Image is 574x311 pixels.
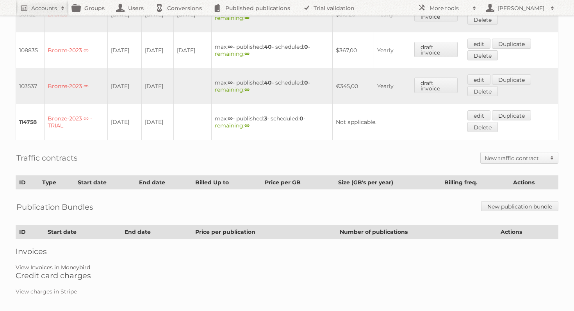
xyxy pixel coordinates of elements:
a: edit [467,110,490,120]
td: 103537 [16,68,45,104]
td: [DATE] [108,32,142,68]
a: View Invoices in Moneybird [16,264,90,271]
td: 108835 [16,32,45,68]
a: Duplicate [492,74,531,85]
th: Actions [510,176,558,189]
td: 114758 [16,104,45,140]
td: [DATE] [142,104,174,140]
strong: ∞ [228,43,233,50]
span: remaining: [215,122,250,129]
td: Not applicable. [332,104,464,140]
a: draft invoice [414,42,458,57]
td: Bronze-2023 ∞ [45,68,108,104]
td: Bronze-2023 ∞ [45,32,108,68]
strong: 0 [304,43,308,50]
a: Duplicate [492,110,531,120]
a: New traffic contract [481,152,558,163]
h2: More tools [430,4,469,12]
th: Price per publication [192,225,336,239]
span: Toggle [546,152,558,163]
td: [DATE] [173,32,211,68]
td: max: - published: - scheduled: - [211,104,332,140]
a: edit [467,39,490,49]
a: Delete [467,122,498,132]
th: Number of publications [336,225,497,239]
td: Yearly [374,68,411,104]
th: Start date [74,176,135,189]
td: €345,00 [332,68,374,104]
strong: ∞ [228,79,233,86]
a: edit [467,74,490,85]
strong: 3 [264,115,267,122]
h2: Credit card charges [16,271,558,280]
td: [DATE] [108,68,142,104]
td: [DATE] [142,68,174,104]
th: Billing freq. [441,176,510,189]
h2: Invoices [16,247,558,256]
h2: Accounts [31,4,57,12]
strong: 40 [264,79,272,86]
strong: 0 [304,79,308,86]
a: New publication bundle [481,201,558,211]
td: Bronze-2023 ∞ - TRIAL [45,104,108,140]
th: End date [135,176,192,189]
strong: ∞ [244,14,250,21]
td: Yearly [374,32,411,68]
a: Duplicate [492,39,531,49]
h2: New traffic contract [485,154,546,162]
td: $367,00 [332,32,374,68]
a: Delete [467,50,498,60]
td: [DATE] [108,104,142,140]
span: remaining: [215,50,250,57]
th: Price per GB [261,176,335,189]
td: max: - published: - scheduled: - [211,32,332,68]
strong: ∞ [228,115,233,122]
strong: ∞ [244,50,250,57]
th: End date [121,225,192,239]
th: ID [16,225,45,239]
a: View charges in Stripe [16,288,77,295]
a: draft invoice [414,78,458,93]
a: Delete [467,86,498,96]
h2: Publication Bundles [16,201,93,213]
th: Size (GB's per year) [335,176,441,189]
a: Delete [467,14,498,25]
th: Billed Up to [192,176,262,189]
th: Actions [497,225,558,239]
span: remaining: [215,86,250,93]
h2: [PERSON_NAME] [496,4,547,12]
strong: 40 [264,43,272,50]
strong: ∞ [244,122,250,129]
th: Start date [45,225,121,239]
td: max: - published: - scheduled: - [211,68,332,104]
h2: Traffic contracts [16,152,78,164]
strong: ∞ [244,86,250,93]
span: remaining: [215,14,250,21]
th: Type [39,176,74,189]
td: [DATE] [142,32,174,68]
th: ID [16,176,39,189]
strong: 0 [299,115,303,122]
